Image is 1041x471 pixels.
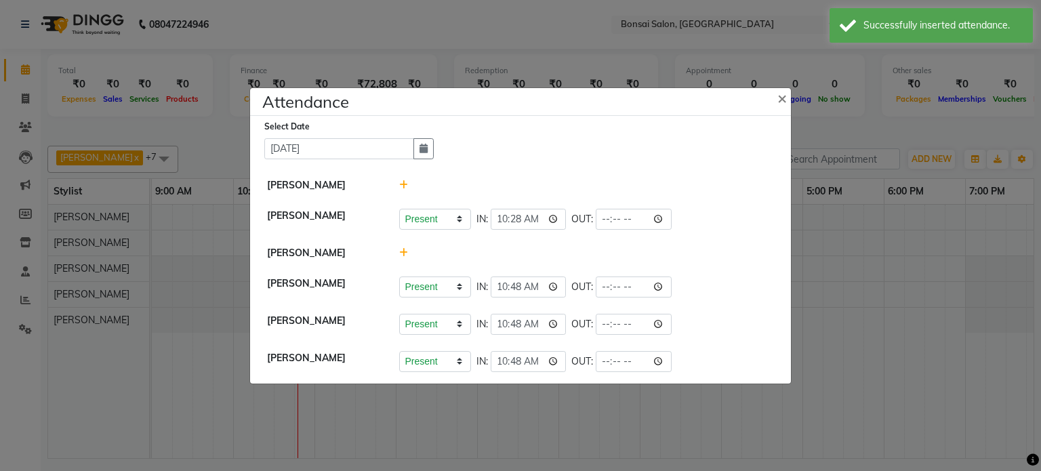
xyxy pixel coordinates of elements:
[476,317,488,331] span: IN:
[571,212,593,226] span: OUT:
[257,209,389,230] div: [PERSON_NAME]
[264,138,414,159] input: Select date
[476,280,488,294] span: IN:
[476,354,488,369] span: IN:
[777,87,787,108] span: ×
[476,212,488,226] span: IN:
[571,317,593,331] span: OUT:
[257,246,389,260] div: [PERSON_NAME]
[571,354,593,369] span: OUT:
[262,89,349,114] h4: Attendance
[257,314,389,335] div: [PERSON_NAME]
[264,121,310,133] label: Select Date
[767,79,800,117] button: Close
[863,18,1023,33] div: Successfully inserted attendance.
[257,351,389,372] div: [PERSON_NAME]
[571,280,593,294] span: OUT:
[257,277,389,298] div: [PERSON_NAME]
[257,178,389,192] div: [PERSON_NAME]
